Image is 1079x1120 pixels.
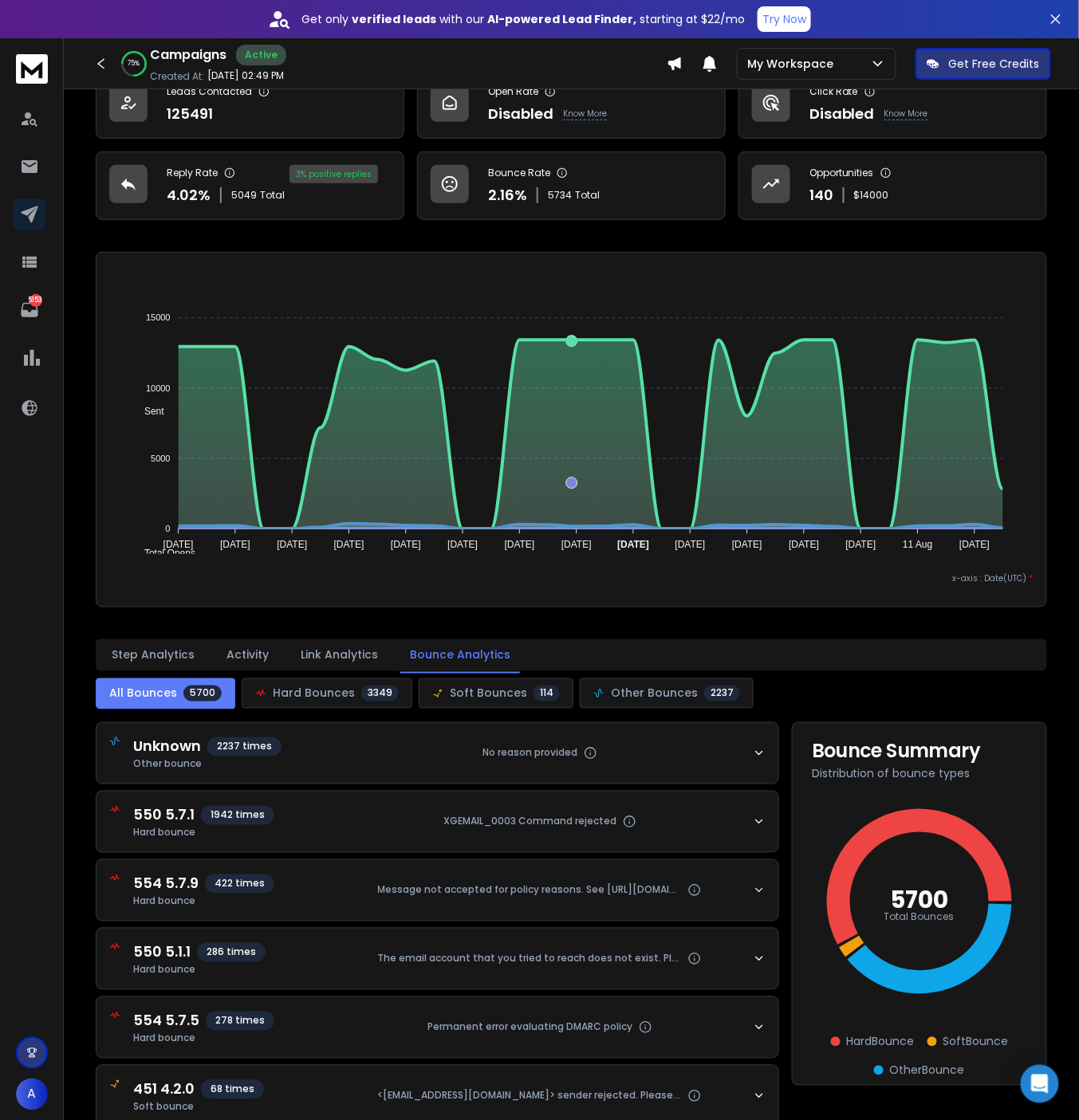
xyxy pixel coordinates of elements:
[201,806,274,825] span: 1942 times
[96,792,778,852] button: 550 5.7.11942 timesHard bounceXGEMAIL_0003 Command rejected
[133,895,274,908] span: Hard bounce
[201,1080,264,1099] span: 68 times
[96,929,778,989] button: 550 5.1.1286 timesHard bounceThe email account that you tried to reach does not exist. Please try...
[738,70,1047,139] a: Click RateDisabledKnow More
[96,723,778,784] button: Unknown2237 timesOther bounceNo reason provided
[443,815,616,828] span: XGEMAIL_0003 Command rejected
[291,638,388,673] button: Link Analytics
[563,108,607,120] p: Know More
[809,103,875,125] p: Disabled
[959,540,990,551] tspan: [DATE]
[378,884,683,897] span: Message not accepted for policy reasons. See [URL][DOMAIN_NAME]
[482,747,577,760] span: No reason provided
[352,11,436,27] strong: verified leads
[133,758,282,771] span: Other bounce
[916,48,1051,80] button: Get Free Credits
[417,151,726,220] a: Bounce Rate2.16%5734Total
[167,85,252,98] p: Leads Contacted
[809,184,833,206] p: 140
[260,189,285,202] span: Total
[16,1079,48,1110] button: A
[231,189,257,202] span: 5049
[145,313,170,323] tspan: 15000
[732,540,762,551] tspan: [DATE]
[16,54,48,84] img: logo
[487,11,636,27] strong: AI-powered Lead Finder,
[847,1034,915,1050] span: Hard Bounce
[747,56,840,72] p: My Workspace
[167,103,213,125] p: 125491
[561,540,592,551] tspan: [DATE]
[197,943,266,962] span: 286 times
[301,11,745,27] p: Get only with our starting at $22/mo
[133,1079,195,1101] span: 451 4.2.0
[704,686,740,701] span: 2237
[675,540,705,551] tspan: [DATE]
[133,1101,264,1114] span: Soft bounce
[150,70,204,83] p: Created At:
[96,997,778,1058] button: 554 5.7.5278 timesHard bouncePermanent error evaluating DMARC policy
[488,103,553,125] p: Disabled
[165,524,170,533] tspan: 0
[132,406,164,417] span: Sent
[133,804,195,827] span: 550 5.7.1
[890,1063,965,1079] span: Other Bounce
[447,540,478,551] tspan: [DATE]
[884,108,928,120] p: Know More
[133,827,274,839] span: Hard bounce
[809,85,858,98] p: Click Rate
[96,151,404,220] a: Reply Rate4.02%5049Total3% positive replies
[854,189,889,202] p: $ 14000
[132,548,195,559] span: Total Opens
[809,167,874,179] p: Opportunities
[891,882,949,917] text: 5700
[427,1021,632,1034] span: Permanent error evaluating DMARC policy
[30,294,42,307] p: 5153
[109,572,1034,584] p: x-axis : Date(UTC)
[207,737,282,756] span: 2237 times
[133,736,201,758] span: Unknown
[205,874,274,894] span: 422 times
[163,540,193,551] tspan: [DATE]
[617,540,649,551] tspan: [DATE]
[378,953,683,965] span: The email account that you tried to reach does not exist. Please try double-checking the recipien...
[812,742,1027,761] h3: Bounce Summary
[102,638,204,673] button: Step Analytics
[96,70,404,139] a: Leads Contacted125491
[450,686,527,701] span: Soft Bounces
[949,56,1040,72] p: Get Free Credits
[220,540,250,551] tspan: [DATE]
[504,540,534,551] tspan: [DATE]
[738,151,1047,220] a: Opportunities140$14000
[548,189,572,202] span: 5734
[14,294,45,326] a: 5153
[273,686,355,701] span: Hard Bounces
[277,540,307,551] tspan: [DATE]
[109,686,177,701] span: All Bounces
[207,69,284,82] p: [DATE] 02:49 PM
[217,638,278,673] button: Activity
[789,540,819,551] tspan: [DATE]
[488,184,527,206] p: 2.16 %
[943,1034,1009,1050] span: Soft Bounce
[488,85,538,98] p: Open Rate
[611,686,698,701] span: Other Bounces
[133,1032,274,1045] span: Hard bounce
[534,686,560,701] span: 114
[150,45,226,65] h1: Campaigns
[762,11,806,27] p: Try Now
[206,1012,274,1031] span: 278 times
[488,167,550,179] p: Bounce Rate
[575,189,600,202] span: Total
[133,873,199,895] span: 554 5.7.9
[758,6,811,32] button: Try Now
[133,941,191,964] span: 550 5.1.1
[133,1010,199,1032] span: 554 5.7.5
[378,1090,683,1102] span: <[EMAIL_ADDRESS][DOMAIN_NAME]> sender rejected. Please see [URL][DOMAIN_NAME] for more informatio...
[812,766,1027,782] p: Distribution of bounce types
[361,686,399,701] span: 3349
[884,910,955,923] text: Total Bounces
[145,383,170,393] tspan: 10000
